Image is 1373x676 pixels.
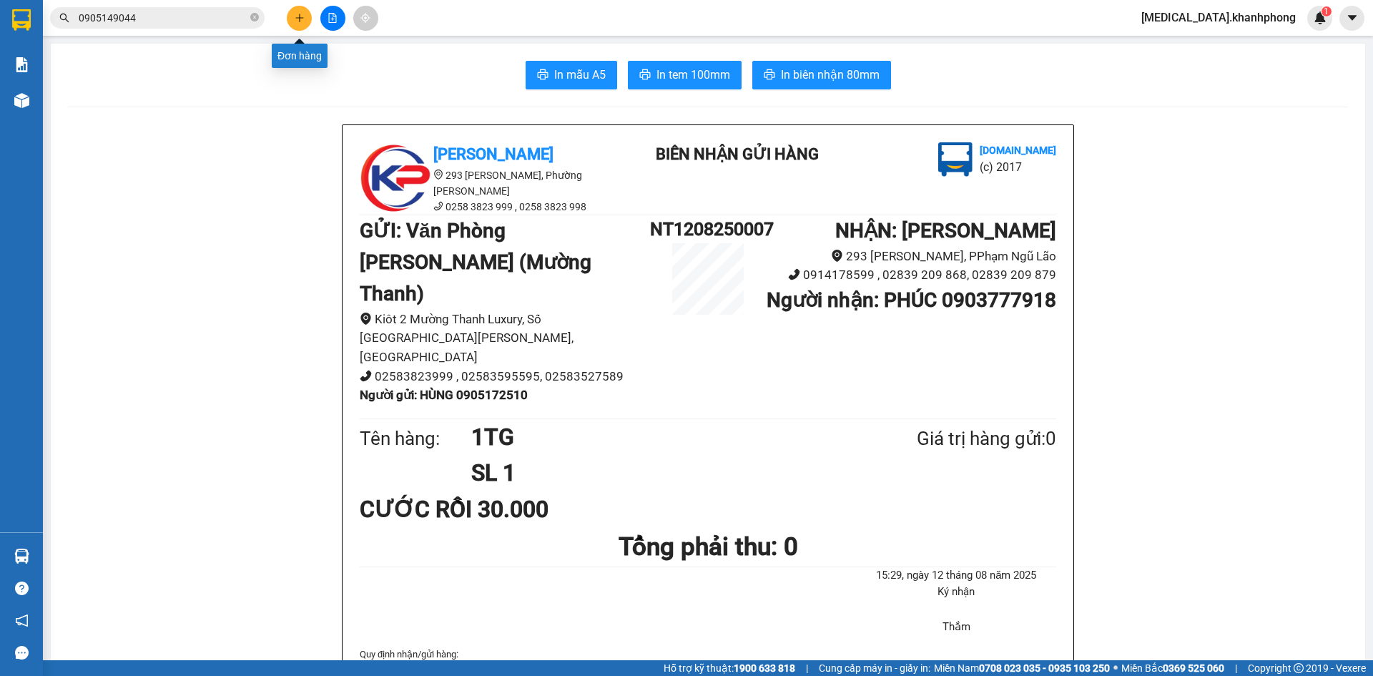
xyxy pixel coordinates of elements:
[471,419,847,455] h1: 1TG
[831,250,843,262] span: environment
[14,93,29,108] img: warehouse-icon
[847,424,1056,454] div: Giá trị hàng gửi: 0
[819,660,930,676] span: Cung cấp máy in - giấy in:
[12,9,31,31] img: logo-vxr
[788,268,800,280] span: phone
[360,13,370,23] span: aim
[781,66,880,84] span: In biên nhận 80mm
[1235,660,1237,676] span: |
[360,367,650,386] li: 02583823999 , 02583595595, 02583527589
[650,215,766,243] h1: NT1208250007
[360,199,617,215] li: 0258 3823 999 , 0258 3823 998
[1130,9,1307,26] span: [MEDICAL_DATA].khanhphong
[938,142,973,177] img: logo.jpg
[433,170,443,180] span: environment
[287,6,312,31] button: plus
[628,61,742,89] button: printerIn tem 100mm
[766,265,1056,285] li: 0914178599 , 02839 209 868, 02839 209 879
[656,145,819,163] b: BIÊN NHẬN GỬI HÀNG
[1121,660,1224,676] span: Miền Bắc
[934,660,1110,676] span: Miền Nam
[320,6,345,31] button: file-add
[1163,662,1224,674] strong: 0369 525 060
[1314,11,1327,24] img: icon-new-feature
[250,13,259,21] span: close-circle
[664,660,795,676] span: Hỗ trợ kỹ thuật:
[360,167,617,199] li: 293 [PERSON_NAME], Phường [PERSON_NAME]
[1339,6,1364,31] button: caret-down
[656,66,730,84] span: In tem 100mm
[15,646,29,660] span: message
[1322,6,1332,16] sup: 1
[554,66,606,84] span: In mẫu A5
[250,11,259,25] span: close-circle
[471,455,847,491] h1: SL 1
[980,144,1056,156] b: [DOMAIN_NAME]
[360,370,372,382] span: phone
[1294,663,1304,673] span: copyright
[360,142,431,214] img: logo.jpg
[14,57,29,72] img: solution-icon
[639,69,651,82] span: printer
[360,219,591,305] b: GỬI : Văn Phòng [PERSON_NAME] (Mường Thanh)
[734,662,795,674] strong: 1900 633 818
[1346,11,1359,24] span: caret-down
[59,13,69,23] span: search
[806,660,808,676] span: |
[764,69,775,82] span: printer
[537,69,548,82] span: printer
[1113,665,1118,671] span: ⚪️
[328,13,338,23] span: file-add
[433,201,443,211] span: phone
[272,44,328,68] div: Đơn hàng
[857,584,1056,601] li: Ký nhận
[360,388,528,402] b: Người gửi : HÙNG 0905172510
[360,313,372,325] span: environment
[980,158,1056,176] li: (c) 2017
[857,619,1056,636] li: Thắm
[767,288,1056,312] b: Người nhận : PHÚC 0903777918
[526,61,617,89] button: printerIn mẫu A5
[360,527,1056,567] h1: Tổng phải thu: 0
[766,247,1056,266] li: 293 [PERSON_NAME], PPhạm Ngũ Lão
[295,13,305,23] span: plus
[979,662,1110,674] strong: 0708 023 035 - 0935 103 250
[433,145,553,163] b: [PERSON_NAME]
[360,424,471,454] div: Tên hàng:
[1324,6,1329,16] span: 1
[15,582,29,595] span: question-circle
[835,219,1056,243] b: NHẬN : [PERSON_NAME]
[360,491,589,527] div: CƯỚC RỒI 30.000
[14,549,29,564] img: warehouse-icon
[752,61,891,89] button: printerIn biên nhận 80mm
[15,614,29,627] span: notification
[857,567,1056,584] li: 15:29, ngày 12 tháng 08 năm 2025
[360,310,650,367] li: Kiôt 2 Mường Thanh Luxury, Số [GEOGRAPHIC_DATA][PERSON_NAME], [GEOGRAPHIC_DATA]
[353,6,378,31] button: aim
[79,10,247,26] input: Tìm tên, số ĐT hoặc mã đơn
